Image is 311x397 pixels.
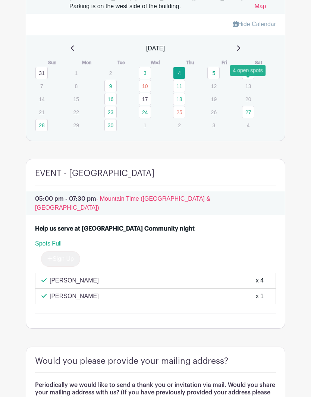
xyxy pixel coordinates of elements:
[207,59,241,66] th: Fri
[70,106,82,118] p: 22
[35,240,62,247] span: Spots Full
[70,80,82,92] p: 8
[35,356,228,366] h4: Would you please provide your mailing address?
[207,80,220,92] p: 12
[173,67,185,79] a: 4
[242,106,254,118] a: 27
[35,224,195,233] div: Help us serve at [GEOGRAPHIC_DATA] Community night
[173,93,185,105] a: 18
[70,93,82,105] p: 15
[35,106,48,118] p: 21
[50,276,99,285] p: [PERSON_NAME]
[173,80,185,92] a: 11
[35,93,48,105] p: 14
[173,119,185,131] p: 2
[242,119,254,131] p: 4
[139,106,151,118] a: 24
[207,67,220,79] a: 5
[50,292,99,301] p: [PERSON_NAME]
[35,119,48,131] a: 28
[139,80,151,92] a: 10
[256,292,264,301] div: x 1
[138,59,173,66] th: Wed
[104,67,117,79] p: 2
[35,80,48,92] p: 7
[35,196,210,211] span: - Mountain Time ([GEOGRAPHIC_DATA] & [GEOGRAPHIC_DATA])
[207,93,220,105] p: 19
[35,168,154,178] h4: EVENT - [GEOGRAPHIC_DATA]
[230,65,266,76] div: 4 open spots
[139,67,151,79] a: 3
[139,93,151,105] a: 17
[104,106,117,118] a: 23
[242,80,254,92] p: 13
[233,21,276,27] a: Hide Calendar
[104,93,117,105] a: 16
[242,59,276,66] th: Sat
[26,191,285,215] p: 05:00 pm - 07:30 pm
[146,44,165,53] span: [DATE]
[104,80,117,92] a: 9
[70,119,82,131] p: 29
[69,59,104,66] th: Mon
[70,67,82,79] p: 1
[35,67,48,79] a: 31
[139,119,151,131] p: 1
[256,276,264,285] div: x 4
[173,59,207,66] th: Thu
[35,59,69,66] th: Sun
[173,106,185,118] a: 25
[207,106,220,118] p: 26
[104,119,117,131] a: 30
[242,93,254,105] p: 20
[207,119,220,131] p: 3
[104,59,138,66] th: Tue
